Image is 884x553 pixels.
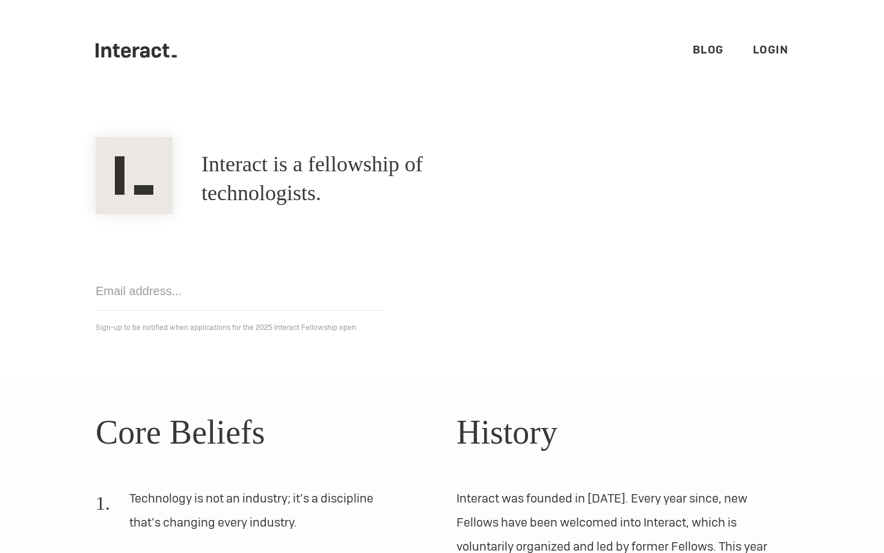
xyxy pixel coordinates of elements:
[456,407,788,457] h2: History
[753,43,789,57] a: Login
[201,150,526,208] h1: Interact is a fellowship of technologists.
[96,407,428,457] h2: Core Beliefs
[96,320,788,335] p: Sign-up to be notified when applications for the 2025 Interact Fellowship open.
[96,272,384,311] input: Email address...
[693,43,724,57] a: Blog
[96,486,399,544] li: Technology is not an industry; it’s a discipline that’s changing every industry.
[96,137,173,214] img: Interact Logo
